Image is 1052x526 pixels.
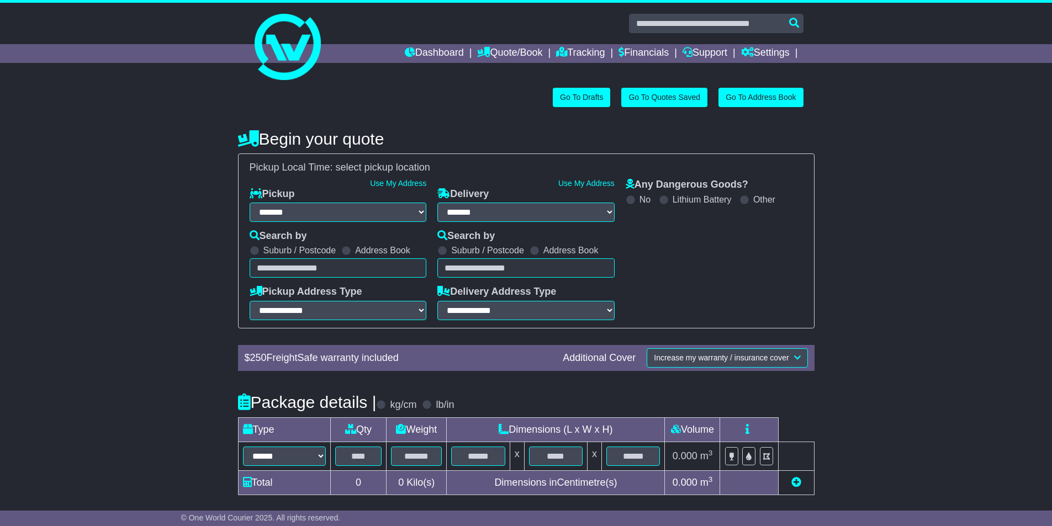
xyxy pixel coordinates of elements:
[387,417,447,442] td: Weight
[181,513,341,522] span: © One World Courier 2025. All rights reserved.
[700,450,713,461] span: m
[244,162,808,174] div: Pickup Local Time:
[398,477,404,488] span: 0
[390,399,416,411] label: kg/cm
[250,286,362,298] label: Pickup Address Type
[558,179,615,188] a: Use My Address
[673,194,732,205] label: Lithium Battery
[588,442,602,470] td: x
[239,352,558,364] div: $ FreightSafe warranty included
[437,230,495,242] label: Search by
[451,245,524,256] label: Suburb / Postcode
[683,44,727,63] a: Support
[621,88,707,107] a: Go To Quotes Saved
[791,477,801,488] a: Add new item
[387,470,447,495] td: Kilo(s)
[355,245,410,256] label: Address Book
[673,450,697,461] span: 0.000
[626,179,748,191] label: Any Dangerous Goods?
[709,475,713,484] sup: 3
[557,352,641,364] div: Additional Cover
[639,194,651,205] label: No
[405,44,464,63] a: Dashboard
[709,449,713,457] sup: 3
[238,470,330,495] td: Total
[238,393,377,411] h4: Package details |
[263,245,336,256] label: Suburb / Postcode
[753,194,775,205] label: Other
[543,245,599,256] label: Address Book
[673,477,697,488] span: 0.000
[250,352,267,363] span: 250
[477,44,542,63] a: Quote/Book
[330,470,387,495] td: 0
[618,44,669,63] a: Financials
[447,470,665,495] td: Dimensions in Centimetre(s)
[718,88,803,107] a: Go To Address Book
[510,442,524,470] td: x
[437,188,489,200] label: Delivery
[238,417,330,442] td: Type
[330,417,387,442] td: Qty
[665,417,720,442] td: Volume
[447,417,665,442] td: Dimensions (L x W x H)
[556,44,605,63] a: Tracking
[437,286,556,298] label: Delivery Address Type
[370,179,426,188] a: Use My Address
[336,162,430,173] span: select pickup location
[553,88,610,107] a: Go To Drafts
[700,477,713,488] span: m
[741,44,790,63] a: Settings
[436,399,454,411] label: lb/in
[250,188,295,200] label: Pickup
[647,348,807,368] button: Increase my warranty / insurance cover
[654,353,789,362] span: Increase my warranty / insurance cover
[238,130,815,148] h4: Begin your quote
[250,230,307,242] label: Search by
